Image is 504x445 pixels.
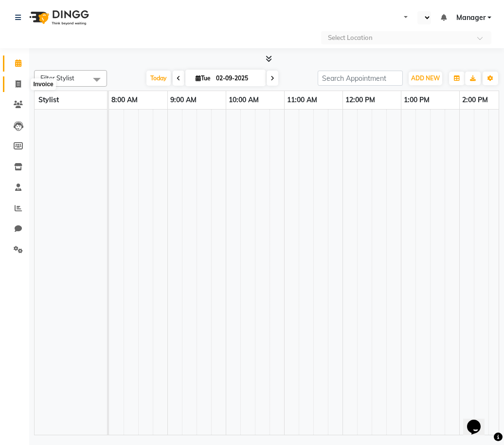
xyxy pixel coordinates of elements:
[109,93,140,107] a: 8:00 AM
[463,406,494,435] iframe: chat widget
[25,4,91,31] img: logo
[460,93,490,107] a: 2:00 PM
[318,71,403,86] input: Search Appointment
[343,93,378,107] a: 12:00 PM
[193,74,213,82] span: Tue
[146,71,171,86] span: Today
[40,74,74,82] span: Filter Stylist
[328,33,373,43] div: Select Location
[213,71,262,86] input: 2025-09-02
[31,78,55,90] div: Invoice
[285,93,320,107] a: 11:00 AM
[456,13,486,23] span: Manager
[226,93,261,107] a: 10:00 AM
[38,95,59,104] span: Stylist
[411,74,440,82] span: ADD NEW
[409,72,442,85] button: ADD NEW
[401,93,432,107] a: 1:00 PM
[168,93,199,107] a: 9:00 AM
